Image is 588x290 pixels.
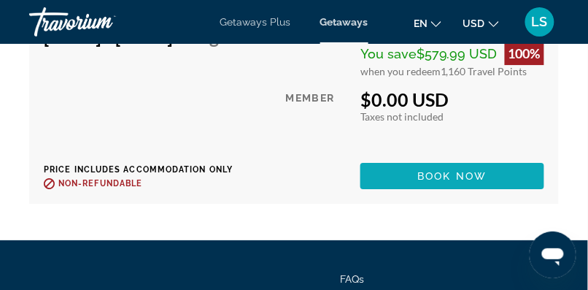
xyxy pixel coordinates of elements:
[340,273,364,285] a: FAQs
[286,26,349,77] div: Retail
[532,15,548,29] span: LS
[414,18,428,29] span: en
[463,12,499,34] button: Change currency
[463,18,485,29] span: USD
[29,3,175,41] a: Travorium
[58,179,142,188] span: Non-refundable
[320,16,368,28] a: Getaways
[418,170,487,182] span: Book now
[360,46,417,61] span: You save
[417,46,498,61] span: $579.99 USD
[360,88,544,110] div: $0.00 USD
[360,163,544,189] button: Book now
[360,65,441,77] span: when you redeem
[530,232,576,278] iframe: Button to launch messaging window
[220,16,291,28] a: Getaways Plus
[505,42,544,65] div: 100%
[44,165,255,175] p: Price includes accommodation only
[286,88,349,152] div: Member
[441,65,527,77] span: 1,160 Travel Points
[414,12,441,34] button: Change language
[360,110,444,123] span: Taxes not included
[521,7,559,37] button: User Menu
